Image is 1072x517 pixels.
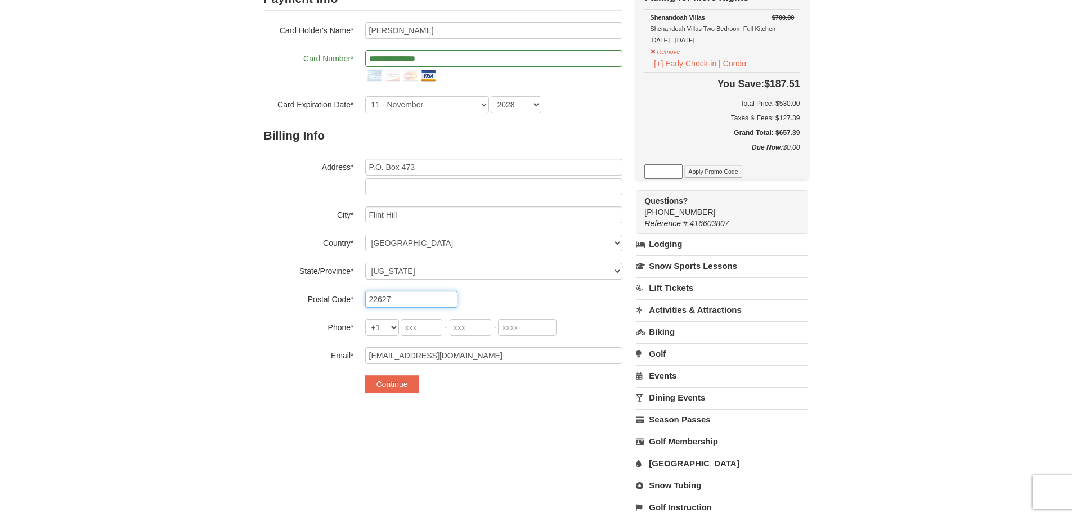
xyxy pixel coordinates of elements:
input: Email [365,347,622,364]
input: City [365,206,622,223]
label: Postal Code* [264,291,354,305]
strong: Shenandoah Villas [650,14,705,21]
label: Card Number* [264,50,354,64]
span: - [494,322,496,331]
div: Shenandoah Villas Two Bedroom Full Kitchen [DATE] - [DATE] [650,12,794,46]
a: Golf [636,343,808,364]
a: Snow Tubing [636,475,808,496]
input: xxxx [498,319,557,336]
label: City* [264,206,354,221]
a: Events [636,365,808,386]
a: Season Passes [636,409,808,430]
label: Card Expiration Date* [264,96,354,110]
h2: Billing Info [264,124,622,147]
input: Card Holder Name [365,22,622,39]
span: You Save: [717,78,764,89]
span: Reference # [644,219,687,228]
strong: Due Now: [752,143,783,151]
button: Continue [365,375,419,393]
a: Biking [636,321,808,342]
input: Billing Info [365,159,622,176]
label: Card Holder's Name* [264,22,354,36]
label: State/Province* [264,263,354,277]
img: visa.png [419,67,437,85]
img: mastercard.png [401,67,419,85]
div: $0.00 [644,142,800,164]
a: Snow Sports Lessons [636,255,808,276]
strong: Questions? [644,196,688,205]
button: Apply Promo Code [684,165,742,178]
div: Taxes & Fees: $127.39 [644,113,800,124]
span: 416603807 [690,219,729,228]
a: Lift Tickets [636,277,808,298]
label: Phone* [264,319,354,333]
button: Remove [650,43,680,57]
span: [PHONE_NUMBER] [644,195,788,217]
a: Activities & Attractions [636,299,808,320]
a: Golf Membership [636,431,808,452]
input: xxx [450,319,491,336]
del: $700.00 [772,14,795,21]
label: Email* [264,347,354,361]
h6: Total Price: $530.00 [644,98,800,109]
h5: Grand Total: $657.39 [644,127,800,138]
label: Country* [264,235,354,249]
button: [+] Early Check-in | Condo [650,57,750,70]
a: Lodging [636,234,808,254]
h4: $187.51 [644,78,800,89]
a: [GEOGRAPHIC_DATA] [636,453,808,474]
img: amex.png [365,67,383,85]
input: Postal Code [365,291,457,308]
a: Dining Events [636,387,808,408]
img: discover.png [383,67,401,85]
span: - [445,322,447,331]
input: xxx [401,319,442,336]
label: Address* [264,159,354,173]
